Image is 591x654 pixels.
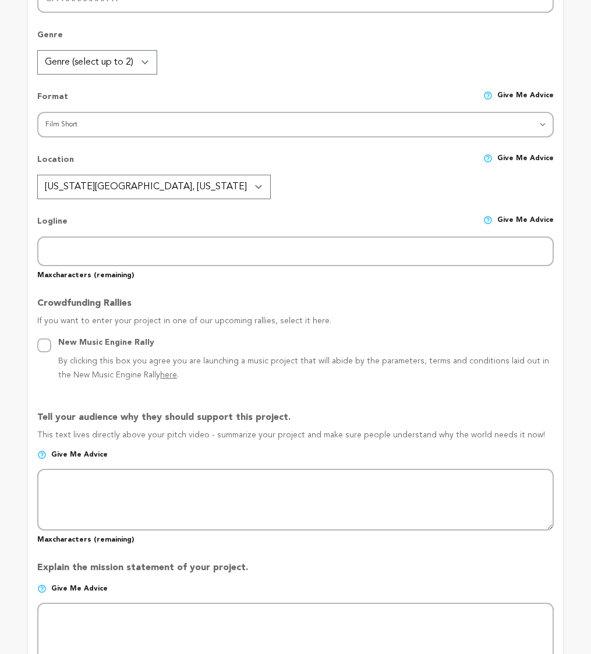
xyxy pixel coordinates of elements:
[37,411,554,429] p: Tell your audience why they should support this project.
[37,450,47,459] img: help-circle.svg
[51,584,108,593] span: Give me advice
[51,450,108,459] span: Give me advice
[497,154,554,175] span: Give me advice
[37,91,68,112] p: Format
[37,215,68,236] p: Logline
[58,355,554,383] p: By clicking this box you agree you are launching a music project that will abide by the parameter...
[497,215,554,236] span: Give me advice
[37,584,47,593] img: help-circle.svg
[37,266,554,280] p: Max characters ( remaining)
[37,561,554,584] p: Explain the mission statement of your project.
[37,29,554,50] p: Genre
[37,531,554,545] p: Max characters ( remaining)
[483,91,493,100] img: help-circle.svg
[497,91,554,112] span: Give me advice
[37,154,74,175] p: Location
[483,154,493,163] img: help-circle.svg
[37,429,554,450] p: This text lives directly above your pitch video - summarize your project and make sure people und...
[483,215,493,225] img: help-circle.svg
[37,315,554,336] p: If you want to enter your project in one of our upcoming rallies, select it here.
[58,336,554,350] div: New Music Engine Rally
[37,296,554,315] p: Crowdfunding Rallies
[160,371,177,379] a: here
